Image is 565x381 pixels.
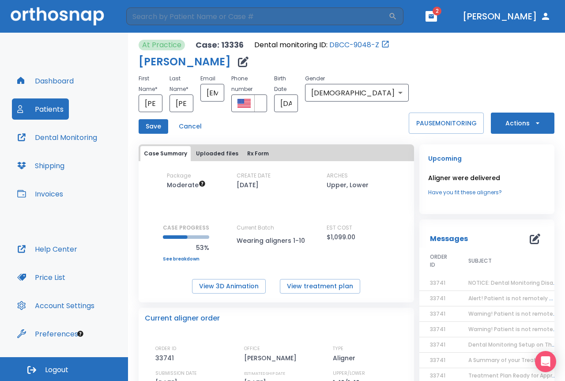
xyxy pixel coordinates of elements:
span: 33741 [430,372,445,379]
input: Email [200,84,224,102]
div: tabs [140,146,412,161]
p: ARCHES [327,172,348,180]
button: View treatment plan [280,279,360,294]
span: ORDER ID [430,253,447,269]
p: TYPE [333,345,343,353]
p: $1,099.00 [327,232,355,242]
img: Orthosnap [11,7,104,25]
div: Open patient in dental monitoring portal [254,40,390,50]
a: Have you fit these aligners? [428,189,546,196]
button: Uploaded files [192,146,242,161]
p: Wearing aligners 1-10 [237,235,316,246]
p: Dental monitoring ID: [254,40,328,50]
div: [DEMOGRAPHIC_DATA] [305,84,409,102]
p: ORDER ID [155,345,176,353]
button: Case Summary [140,146,191,161]
span: 33741 [430,310,445,317]
button: Invoices [12,183,68,204]
p: Current aligner order [145,313,220,324]
p: Upper, Lower [327,180,369,190]
button: Help Center [12,238,83,260]
p: SUBMISSION DATE [155,370,197,377]
p: Messages [430,234,468,244]
input: Search by Patient Name or Case # [126,8,388,25]
div: Tooltip anchor [76,330,84,338]
p: Aligner were delivered [428,173,546,183]
span: A Summary of your Treatment [468,356,552,364]
span: Up to 20 Steps (40 aligners) [167,181,206,189]
input: First Name [139,94,162,112]
a: See breakdown [163,257,209,262]
p: Current Batch [237,224,316,232]
p: Phone number [231,73,267,94]
input: Choose date, selected date is Oct 28, 1994 [274,94,298,112]
span: 33741 [430,325,445,333]
p: ESTIMATED SHIP DATE [244,370,285,377]
button: Patients [12,98,69,120]
button: Cancel [175,119,205,134]
button: Select country [237,97,251,110]
span: 33741 [430,294,445,302]
p: Package [167,172,191,180]
p: CASE PROGRESS [163,224,209,232]
button: Rx Form [244,146,272,161]
button: View 3D Animation [192,279,266,294]
button: PAUSEMONITORING [409,113,484,134]
button: Actions [491,113,554,134]
p: Aligner [333,353,358,363]
p: CREATE DATE [237,172,271,180]
button: Price List [12,267,71,288]
button: Save [139,119,168,134]
p: Upcoming [428,153,546,164]
span: Logout [45,365,68,375]
p: UPPER/LOWER [333,370,365,377]
input: Phone number [254,94,267,112]
p: Last Name * [169,73,193,94]
button: Preferences [12,323,83,344]
p: Case: 13336 [196,40,244,50]
p: OFFICE [244,345,260,353]
button: Shipping [12,155,70,176]
span: 33741 [430,341,445,348]
button: Dashboard [12,70,79,91]
p: Email [200,73,224,84]
a: DBCC-9048-Z [329,40,379,50]
p: EST COST [327,224,352,232]
p: [DATE] [237,180,259,190]
p: Birth Date [274,73,298,94]
p: At Practice [142,40,181,50]
p: 53% [163,242,209,253]
h1: [PERSON_NAME] [139,57,231,67]
p: 33741 [155,353,177,363]
span: 2 [433,7,441,15]
span: SUBJECT [468,257,492,265]
button: Dental Monitoring [12,127,102,148]
span: 33741 [430,356,445,364]
p: [PERSON_NAME] [244,353,300,363]
button: Account Settings [12,295,100,316]
button: [PERSON_NAME] [459,8,554,24]
div: Open Intercom Messenger [535,351,556,372]
input: Last Name [169,94,193,112]
p: First Name * [139,73,162,94]
p: Gender [305,73,409,84]
span: 33741 [430,279,445,287]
